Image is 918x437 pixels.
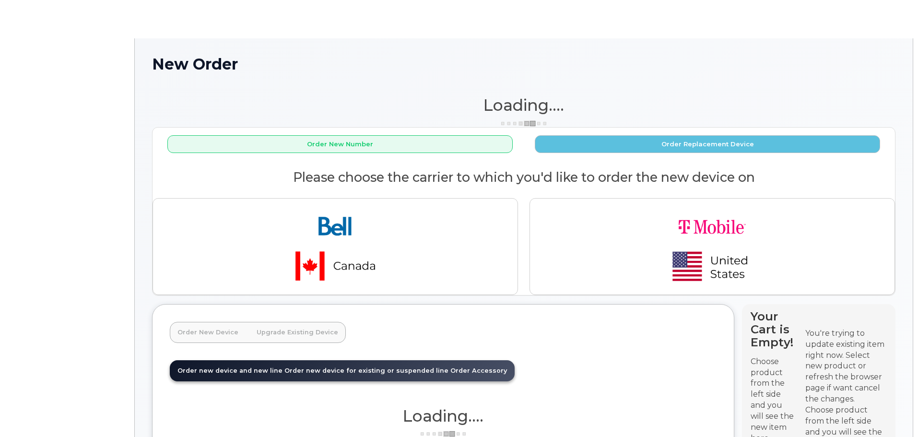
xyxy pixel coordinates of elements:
[751,310,797,349] h4: Your Cart is Empty!
[249,322,346,343] a: Upgrade Existing Device
[152,56,895,72] h1: New Order
[535,135,880,153] button: Order Replacement Device
[284,367,448,374] span: Order new device for existing or suspended line
[170,407,717,425] h1: Loading....
[177,367,282,374] span: Order new device and new line
[500,120,548,127] img: ajax-loader-3a6953c30dc77f0bf724df975f13086db4f4c1262e45940f03d1251963f1bf2e.gif
[450,367,507,374] span: Order Accessory
[167,135,513,153] button: Order New Number
[152,96,895,114] h1: Loading....
[805,328,887,405] div: You're trying to update existing item right now. Select new product or refresh the browser page i...
[170,322,246,343] a: Order New Device
[645,206,779,287] img: t-mobile-78392d334a420d5b7f0e63d4fa81f6287a21d394dc80d677554bb55bbab1186f.png
[153,170,895,185] h2: Please choose the carrier to which you'd like to order the new device on
[268,206,402,287] img: bell-18aeeabaf521bd2b78f928a02ee3b89e57356879d39bd386a17a7cccf8069aed.png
